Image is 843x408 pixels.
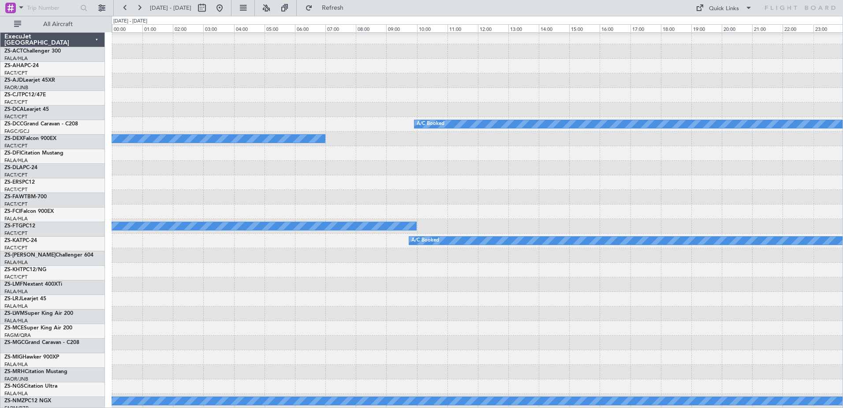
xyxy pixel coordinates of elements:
[150,4,191,12] span: [DATE] - [DATE]
[4,49,61,54] a: ZS-ACTChallenger 300
[783,24,813,32] div: 22:00
[4,361,28,368] a: FALA/HLA
[4,282,62,287] a: ZS-LMFNextant 400XTi
[4,253,56,258] span: ZS-[PERSON_NAME]
[478,24,508,32] div: 12:00
[4,355,59,360] a: ZS-MIGHawker 900XP
[4,201,27,208] a: FACT/CPT
[4,303,28,310] a: FALA/HLA
[10,17,96,31] button: All Aircraft
[411,234,439,247] div: A/C Booked
[301,1,354,15] button: Refresh
[4,288,28,295] a: FALA/HLA
[4,215,28,222] a: FALA/HLA
[23,21,93,27] span: All Aircraft
[4,223,22,229] span: ZS-FTG
[448,24,478,32] div: 11:00
[4,121,23,127] span: ZS-DCC
[356,24,386,32] div: 08:00
[4,245,27,251] a: FACT/CPT
[4,376,28,382] a: FAOR/JNB
[4,165,37,170] a: ZS-DLAPC-24
[314,5,351,11] span: Refresh
[569,24,600,32] div: 15:00
[4,296,46,302] a: ZS-LRJLearjet 45
[4,398,25,404] span: ZS-NMZ
[4,282,23,287] span: ZS-LMF
[4,230,27,237] a: FACT/CPT
[539,24,569,32] div: 14:00
[113,18,147,25] div: [DATE] - [DATE]
[4,180,22,185] span: ZS-ERS
[4,128,29,135] a: FAGC/GCJ
[4,223,35,229] a: ZS-FTGPC12
[4,49,23,54] span: ZS-ACT
[4,99,27,106] a: FACT/CPT
[661,24,691,32] div: 18:00
[4,143,27,149] a: FACT/CPT
[4,369,67,374] a: ZS-MRHCitation Mustang
[4,55,28,62] a: FALA/HLA
[4,259,28,266] a: FALA/HLA
[4,180,35,185] a: ZS-ERSPC12
[112,24,142,32] div: 00:00
[4,63,24,68] span: ZS-AHA
[4,151,21,156] span: ZS-DFI
[709,4,739,13] div: Quick Links
[4,296,21,302] span: ZS-LRJ
[4,107,24,112] span: ZS-DCA
[4,92,22,98] span: ZS-CJT
[4,311,73,316] a: ZS-LWMSuper King Air 200
[4,121,78,127] a: ZS-DCCGrand Caravan - C208
[4,398,51,404] a: ZS-NMZPC12 NGX
[4,369,25,374] span: ZS-MRH
[4,186,27,193] a: FACT/CPT
[691,1,757,15] button: Quick Links
[4,274,27,280] a: FACT/CPT
[4,194,47,200] a: ZS-FAWTBM-700
[4,325,24,331] span: ZS-MCE
[4,70,27,76] a: FACT/CPT
[203,24,234,32] div: 03:00
[691,24,722,32] div: 19:00
[4,78,55,83] a: ZS-AJDLearjet 45XR
[722,24,752,32] div: 20:00
[386,24,417,32] div: 09:00
[265,24,295,32] div: 05:00
[173,24,203,32] div: 02:00
[417,117,444,131] div: A/C Booked
[142,24,173,32] div: 01:00
[27,1,78,15] input: Trip Number
[4,157,28,164] a: FALA/HLA
[4,325,72,331] a: ZS-MCESuper King Air 200
[4,355,22,360] span: ZS-MIG
[4,136,56,141] a: ZS-DEXFalcon 900EX
[4,92,46,98] a: ZS-CJTPC12/47E
[4,238,37,243] a: ZS-KATPC-24
[4,384,24,389] span: ZS-NGS
[4,311,25,316] span: ZS-LWM
[4,84,28,91] a: FAOR/JNB
[4,238,22,243] span: ZS-KAT
[4,332,31,339] a: FAGM/QRA
[4,151,63,156] a: ZS-DFICitation Mustang
[4,209,54,214] a: ZS-FCIFalcon 900EX
[752,24,783,32] div: 21:00
[4,267,46,272] a: ZS-KHTPC12/NG
[4,136,23,141] span: ZS-DEX
[508,24,539,32] div: 13:00
[4,390,28,397] a: FALA/HLA
[4,340,25,345] span: ZS-MGC
[4,253,93,258] a: ZS-[PERSON_NAME]Challenger 604
[4,113,27,120] a: FACT/CPT
[234,24,265,32] div: 04:00
[4,78,23,83] span: ZS-AJD
[325,24,356,32] div: 07:00
[417,24,448,32] div: 10:00
[630,24,661,32] div: 17:00
[4,209,20,214] span: ZS-FCI
[4,317,28,324] a: FALA/HLA
[4,172,27,178] a: FACT/CPT
[4,165,23,170] span: ZS-DLA
[4,267,23,272] span: ZS-KHT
